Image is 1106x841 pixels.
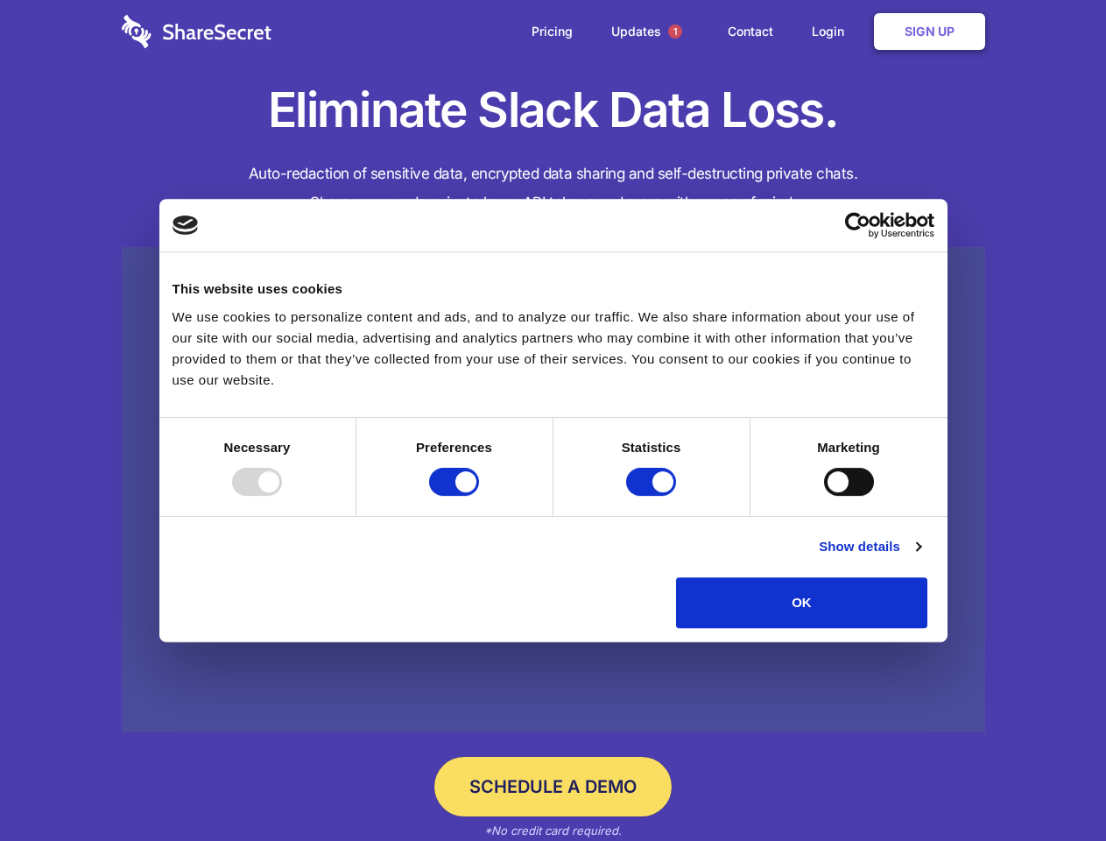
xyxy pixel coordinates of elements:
a: Pricing [514,4,590,59]
a: Show details [819,536,920,557]
button: OK [676,577,927,628]
a: Login [794,4,870,59]
em: *No credit card required. [484,823,622,837]
a: Contact [710,4,791,59]
img: logo [173,216,199,235]
a: Wistia video thumbnail [122,247,985,733]
div: We use cookies to personalize content and ads, and to analyze our traffic. We also share informat... [173,307,934,391]
h4: Auto-redaction of sensitive data, encrypted data sharing and self-destructing private chats. Shar... [122,159,985,217]
span: 1 [668,25,682,39]
strong: Necessary [224,440,291,455]
a: Sign Up [874,13,985,50]
a: Usercentrics Cookiebot - opens in a new window [781,212,934,238]
img: logo-wordmark-white-trans-d4663122ce5f474addd5e946df7df03e33cb6a1c49d2221995e7729f52c070b2.svg [122,15,271,48]
strong: Preferences [416,440,492,455]
a: Schedule a Demo [434,757,672,816]
div: This website uses cookies [173,279,934,300]
h1: Eliminate Slack Data Loss. [122,79,985,142]
strong: Statistics [622,440,681,455]
strong: Marketing [817,440,880,455]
